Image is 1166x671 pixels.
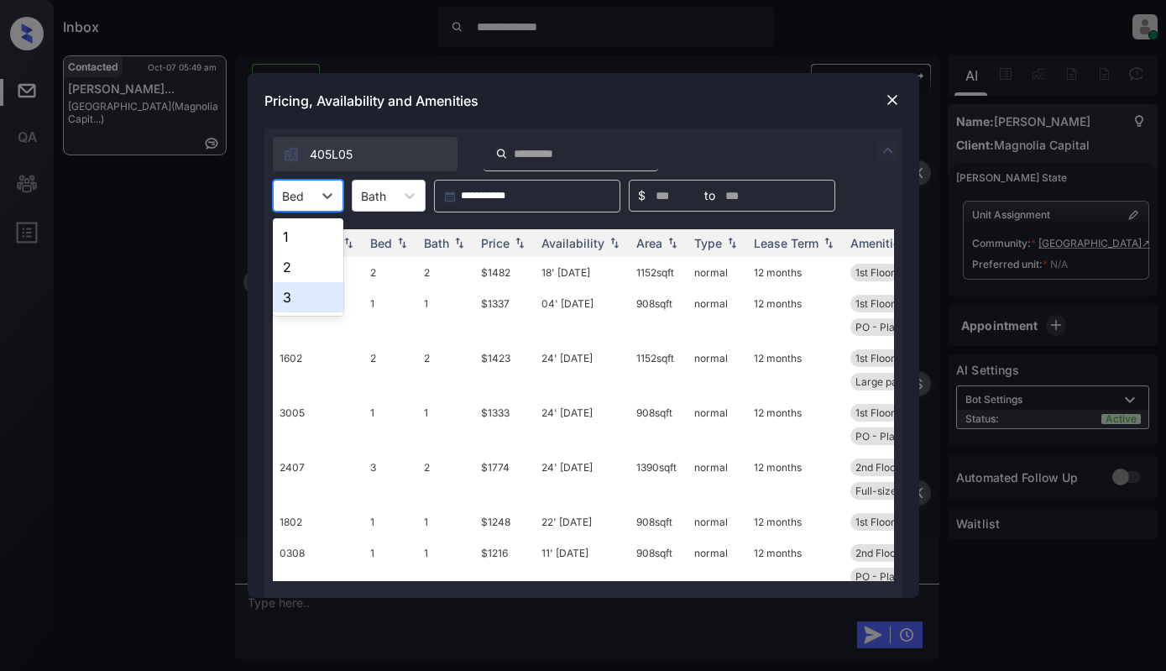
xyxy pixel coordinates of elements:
[747,452,844,506] td: 12 months
[747,506,844,537] td: 12 months
[363,288,417,343] td: 1
[417,506,474,537] td: 1
[417,537,474,592] td: 1
[394,238,410,249] img: sorting
[630,288,688,343] td: 908 sqft
[878,140,898,160] img: icon-zuma
[273,282,343,312] div: 3
[417,257,474,288] td: 2
[724,238,740,249] img: sorting
[370,236,392,250] div: Bed
[248,73,919,128] div: Pricing, Availability and Amenities
[535,343,630,397] td: 24' [DATE]
[535,506,630,537] td: 22' [DATE]
[417,288,474,343] td: 1
[630,506,688,537] td: 908 sqft
[273,343,363,397] td: 1602
[630,397,688,452] td: 908 sqft
[474,506,535,537] td: $1248
[417,343,474,397] td: 2
[694,236,722,250] div: Type
[820,238,837,249] img: sorting
[424,236,449,250] div: Bath
[474,537,535,592] td: $1216
[417,452,474,506] td: 2
[747,343,844,397] td: 12 months
[638,186,646,205] span: $
[273,222,343,252] div: 1
[535,397,630,452] td: 24' [DATE]
[747,397,844,452] td: 12 months
[855,430,932,443] span: PO - Plank (All...
[688,537,747,592] td: normal
[630,343,688,397] td: 1152 sqft
[747,537,844,592] td: 12 months
[535,537,630,592] td: 11' [DATE]
[855,352,895,364] span: 1st Floor
[481,236,510,250] div: Price
[273,537,363,592] td: 0308
[855,406,895,419] span: 1st Floor
[363,537,417,592] td: 1
[474,257,535,288] td: $1482
[855,485,938,497] span: Full-size washe...
[340,238,357,249] img: sorting
[704,186,715,205] span: to
[363,452,417,506] td: 3
[363,506,417,537] td: 1
[273,506,363,537] td: 1802
[451,238,468,249] img: sorting
[363,397,417,452] td: 1
[855,516,895,528] span: 1st Floor
[850,236,907,250] div: Amenities
[273,452,363,506] td: 2407
[664,238,681,249] img: sorting
[855,321,932,333] span: PO - Plank (All...
[754,236,818,250] div: Lease Term
[747,257,844,288] td: 12 months
[535,452,630,506] td: 24' [DATE]
[855,570,932,583] span: PO - Plank (All...
[884,92,901,108] img: close
[855,547,900,559] span: 2nd Floor
[363,257,417,288] td: 2
[636,236,662,250] div: Area
[606,238,623,249] img: sorting
[630,537,688,592] td: 908 sqft
[688,452,747,506] td: normal
[474,452,535,506] td: $1774
[474,397,535,452] td: $1333
[273,252,343,282] div: 2
[688,288,747,343] td: normal
[511,238,528,249] img: sorting
[855,297,895,310] span: 1st Floor
[630,452,688,506] td: 1390 sqft
[688,343,747,397] td: normal
[417,397,474,452] td: 1
[541,236,604,250] div: Availability
[535,288,630,343] td: 04' [DATE]
[495,146,508,161] img: icon-zuma
[688,506,747,537] td: normal
[474,343,535,397] td: $1423
[855,461,900,474] span: 2nd Floor
[855,266,895,279] span: 1st Floor
[273,397,363,452] td: 3005
[630,257,688,288] td: 1152 sqft
[855,375,934,388] span: Large patio/bal...
[310,145,353,164] span: 405L05
[688,397,747,452] td: normal
[688,257,747,288] td: normal
[363,343,417,397] td: 2
[474,288,535,343] td: $1337
[535,257,630,288] td: 18' [DATE]
[747,288,844,343] td: 12 months
[283,146,300,163] img: icon-zuma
